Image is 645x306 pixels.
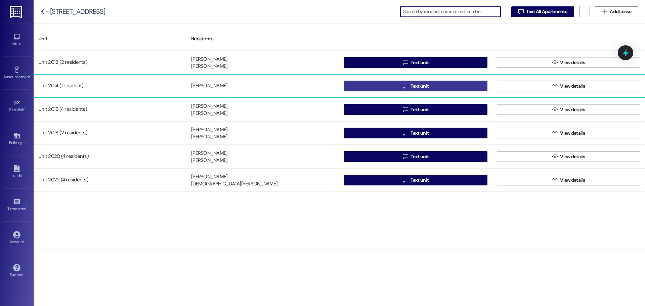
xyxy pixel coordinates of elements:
span: • [24,106,25,111]
i:  [518,9,523,14]
a: Buildings [3,130,30,148]
div: [PERSON_NAME] [191,157,227,164]
span: Text unit [411,130,429,137]
div: Unit 2012 (2 residents) [34,56,186,69]
i:  [552,107,557,112]
span: Text unit [411,177,429,184]
div: [DEMOGRAPHIC_DATA][PERSON_NAME] [191,181,277,188]
a: Leads [3,163,30,181]
div: Unit 2022 (4 residents) [34,173,186,187]
button: View details [497,151,640,162]
button: Add Lease [595,6,638,17]
i:  [552,83,557,89]
div: [PERSON_NAME] [191,103,227,110]
div: [PERSON_NAME] [191,110,227,117]
span: Text All Apartments [526,8,567,15]
span: Text unit [411,59,429,66]
span: View details [560,106,585,113]
span: • [30,74,31,78]
input: Search by resident name or unit number [403,7,501,16]
span: Text unit [411,106,429,113]
button: Text unit [344,104,487,115]
i:  [403,83,408,89]
span: View details [560,59,585,66]
div: Unit 2016 (4 residents) [34,103,186,116]
div: [PERSON_NAME] [191,150,227,157]
button: View details [497,81,640,91]
button: Text unit [344,128,487,138]
a: Inbox [3,31,30,49]
span: View details [560,153,585,160]
a: Site Visit • [3,97,30,115]
a: Support [3,262,30,280]
button: Text All Apartments [511,6,574,17]
button: Text unit [344,81,487,91]
i:  [403,177,408,183]
a: Account [3,229,30,247]
i:  [552,130,557,136]
div: [PERSON_NAME] [191,63,227,70]
button: Text unit [344,57,487,68]
i:  [403,107,408,112]
button: View details [497,57,640,68]
button: Text unit [344,175,487,185]
i:  [602,9,607,14]
button: View details [497,104,640,115]
span: Text unit [411,153,429,160]
div: Unit [34,31,186,47]
span: Add Lease [610,8,631,15]
button: View details [497,128,640,138]
span: Text unit [411,83,429,90]
div: Unit 2018 (2 residents) [34,126,186,140]
div: Unit 2020 (4 residents) [34,150,186,163]
div: Unit 2014 (1 resident) [34,79,186,93]
button: Text unit [344,151,487,162]
div: [PERSON_NAME] [191,173,227,180]
button: View details [497,175,640,185]
i:  [403,130,408,136]
i:  [552,60,557,65]
div: K - [STREET_ADDRESS] [40,8,105,15]
div: [PERSON_NAME] [191,134,227,141]
div: [PERSON_NAME] [191,83,227,90]
span: View details [560,130,585,137]
i:  [552,154,557,159]
a: Templates • [3,196,30,214]
span: View details [560,83,585,90]
div: [PERSON_NAME] [191,56,227,63]
i:  [552,177,557,183]
img: ResiDesk Logo [10,6,24,18]
span: View details [560,177,585,184]
i:  [403,60,408,65]
div: Residents [186,31,339,47]
i:  [403,154,408,159]
div: [PERSON_NAME] [191,126,227,133]
span: • [26,206,27,210]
